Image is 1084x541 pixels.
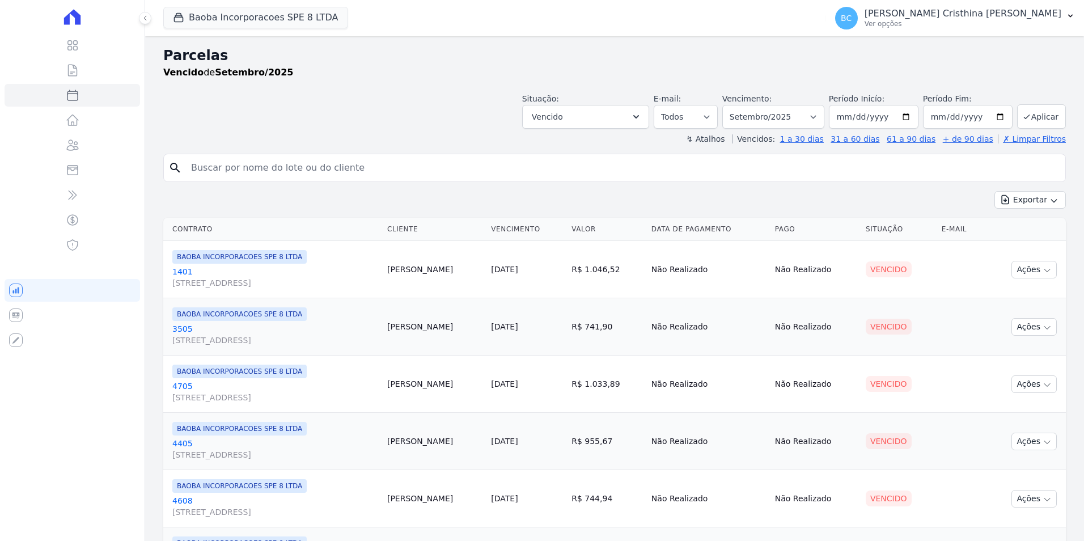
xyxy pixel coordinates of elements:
span: [STREET_ADDRESS] [172,392,378,403]
label: E-mail: [654,94,681,103]
a: [DATE] [491,265,518,274]
a: [DATE] [491,437,518,446]
span: [STREET_ADDRESS] [172,506,378,518]
td: Não Realizado [647,298,770,356]
div: Vencido [866,491,912,506]
label: Período Fim: [923,93,1013,105]
button: Aplicar [1017,104,1066,129]
th: Pago [770,218,861,241]
th: Situação [861,218,937,241]
div: Vencido [866,261,912,277]
div: Vencido [866,433,912,449]
p: de [163,66,293,79]
a: [DATE] [491,494,518,503]
button: Ações [1011,261,1057,278]
a: + de 90 dias [943,134,993,143]
div: Vencido [866,376,912,392]
span: BAOBA INCORPORACOES SPE 8 LTDA [172,250,307,264]
a: 4705[STREET_ADDRESS] [172,381,378,403]
strong: Vencido [163,67,204,78]
button: Ações [1011,490,1057,508]
p: [PERSON_NAME] Cristhina [PERSON_NAME] [865,8,1061,19]
a: [DATE] [491,322,518,331]
span: BAOBA INCORPORACOES SPE 8 LTDA [172,307,307,321]
td: Não Realizado [647,413,770,470]
label: Vencidos: [732,134,775,143]
td: Não Realizado [770,298,861,356]
p: Ver opções [865,19,1061,28]
td: [PERSON_NAME] [383,413,486,470]
input: Buscar por nome do lote ou do cliente [184,157,1061,179]
td: Não Realizado [770,356,861,413]
a: 1401[STREET_ADDRESS] [172,266,378,289]
a: ✗ Limpar Filtros [998,134,1066,143]
a: 4608[STREET_ADDRESS] [172,495,378,518]
button: Exportar [994,191,1066,209]
span: BAOBA INCORPORACOES SPE 8 LTDA [172,365,307,378]
button: Vencido [522,105,649,129]
i: search [168,161,182,175]
a: 4405[STREET_ADDRESS] [172,438,378,460]
button: Ações [1011,318,1057,336]
td: Não Realizado [647,356,770,413]
th: Vencimento [486,218,567,241]
button: BC [PERSON_NAME] Cristhina [PERSON_NAME] Ver opções [826,2,1084,34]
td: R$ 1.033,89 [567,356,647,413]
div: Vencido [866,319,912,335]
td: Não Realizado [647,470,770,527]
td: [PERSON_NAME] [383,241,486,298]
label: Situação: [522,94,559,103]
a: 61 a 90 dias [887,134,935,143]
td: [PERSON_NAME] [383,356,486,413]
td: [PERSON_NAME] [383,470,486,527]
label: Período Inicío: [829,94,884,103]
button: Ações [1011,375,1057,393]
span: BAOBA INCORPORACOES SPE 8 LTDA [172,479,307,493]
a: 1 a 30 dias [780,134,824,143]
td: R$ 741,90 [567,298,647,356]
td: Não Realizado [770,241,861,298]
label: ↯ Atalhos [686,134,725,143]
td: R$ 955,67 [567,413,647,470]
span: [STREET_ADDRESS] [172,277,378,289]
span: BAOBA INCORPORACOES SPE 8 LTDA [172,422,307,436]
th: Data de Pagamento [647,218,770,241]
td: [PERSON_NAME] [383,298,486,356]
label: Vencimento: [722,94,772,103]
button: Baoba Incorporacoes SPE 8 LTDA [163,7,348,28]
td: R$ 744,94 [567,470,647,527]
h2: Parcelas [163,45,1066,66]
td: Não Realizado [647,241,770,298]
th: Cliente [383,218,486,241]
th: Contrato [163,218,383,241]
td: Não Realizado [770,470,861,527]
a: [DATE] [491,379,518,388]
strong: Setembro/2025 [215,67,293,78]
button: Ações [1011,433,1057,450]
span: [STREET_ADDRESS] [172,449,378,460]
span: [STREET_ADDRESS] [172,335,378,346]
a: 3505[STREET_ADDRESS] [172,323,378,346]
td: Não Realizado [770,413,861,470]
span: Vencido [532,110,563,124]
a: 31 a 60 dias [831,134,879,143]
th: E-mail [937,218,985,241]
span: BC [841,14,852,22]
